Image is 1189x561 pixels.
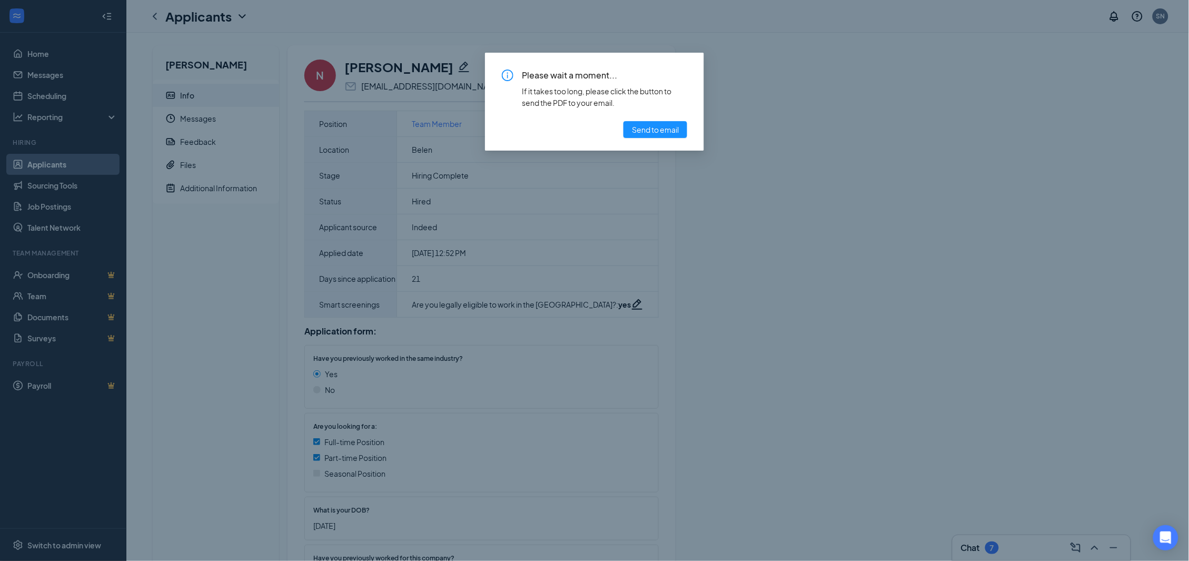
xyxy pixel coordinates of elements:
[522,70,687,81] span: Please wait a moment...
[1153,525,1178,550] div: Open Intercom Messenger
[623,121,687,138] button: Send to email
[522,85,687,109] div: If it takes too long, please click the button to send the PDF to your email.
[632,124,679,135] span: Send to email
[502,70,513,81] span: info-circle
